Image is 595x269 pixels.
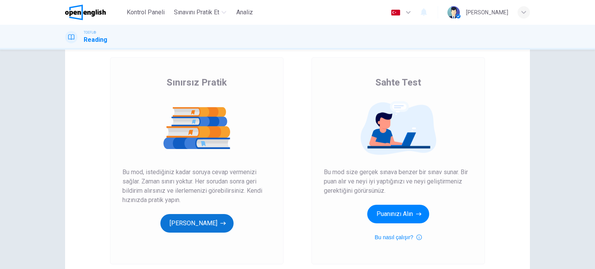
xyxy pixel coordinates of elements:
button: Puanınızı Alın [367,205,429,223]
button: Kontrol Paneli [124,5,168,19]
span: Sınırsız Pratik [167,76,227,89]
img: tr [391,10,401,15]
span: Sahte Test [375,76,421,89]
div: [PERSON_NAME] [466,8,508,17]
button: [PERSON_NAME] [160,214,234,233]
img: OpenEnglish logo [65,5,106,20]
span: TOEFL® [84,30,96,35]
a: OpenEnglish logo [65,5,124,20]
img: Profile picture [447,6,460,19]
button: Analiz [232,5,257,19]
span: Bu mod size gerçek sınava benzer bir sınav sunar. Bir puan alır ve neyi iyi yaptığınızı ve neyi g... [324,168,473,195]
span: Analiz [236,8,253,17]
span: Kontrol Paneli [127,8,165,17]
button: Bu nasıl çalışır? [375,233,422,242]
button: Sınavını Pratik Et [171,5,229,19]
span: Sınavını Pratik Et [174,8,219,17]
span: Bu mod, istediğiniz kadar soruya cevap vermenizi sağlar. Zaman sınırı yoktur. Her sorudan sonra g... [122,168,271,205]
h1: Reading [84,35,107,45]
